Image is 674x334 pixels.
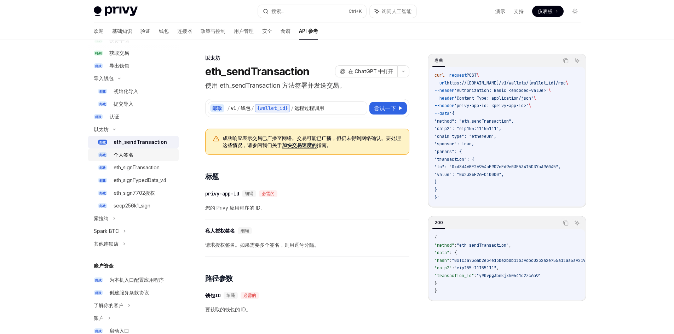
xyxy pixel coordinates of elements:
[299,28,318,34] font: API 参考
[449,258,452,263] span: :
[291,105,294,111] font: /
[112,28,132,34] font: 基础知识
[532,6,564,17] a: 仪表板
[262,28,272,34] font: 安全
[434,118,514,124] span: "method": "eth_sendTransaction",
[94,315,104,321] font: 账户
[88,47,179,59] a: 得到获取交易
[495,8,505,15] a: 演示
[262,23,272,40] a: 安全
[88,161,179,174] a: 邮政eth_signTransaction
[434,149,462,154] span: "params": {
[205,228,235,234] font: 私人授权签名
[434,88,454,93] span: --header
[434,134,496,139] span: "chain_type": "ethereum",
[454,242,457,248] span: :
[205,191,239,197] font: privy-app-id
[454,265,496,271] span: "eip155:11155111"
[457,242,509,248] span: "eth_sendTransaction"
[234,28,254,34] font: 用户管理
[140,23,150,40] a: 验证
[234,23,254,40] a: 用户管理
[434,58,443,63] font: 卷曲
[94,228,119,234] font: Spark BTC
[94,28,104,34] font: 欢迎
[538,8,553,14] font: 仪表板
[94,75,114,81] font: 导入钱包
[159,28,169,34] font: 钱包
[258,5,366,18] button: 搜索...Ctrl+K
[94,302,123,308] font: 了解你的客户
[257,105,288,111] font: {wallet_id}
[94,241,119,247] font: 其他连锁店
[572,218,582,228] button: 询问人工智能
[95,64,102,68] font: 邮政
[348,8,356,14] font: Ctrl
[88,85,179,98] a: 邮政初始化导入
[213,135,220,142] svg: 警告
[95,278,102,282] font: 邮政
[317,142,332,148] font: 指南。
[205,65,310,78] font: eth_sendTransaction
[369,102,407,115] button: 尝试一下
[88,174,179,187] a: 邮政eth_signTypedData_v4
[88,59,179,72] a: 邮政导出钱包
[241,105,250,111] font: 钱包
[434,265,452,271] span: "caip2"
[99,89,106,93] font: 邮政
[88,274,179,286] a: 邮政为本机入口配置应用程序
[99,140,106,144] font: 邮政
[434,80,447,86] span: --url
[534,95,536,101] span: \
[114,139,167,145] font: eth_sendTransaction
[496,265,499,271] span: ,
[114,88,138,94] font: 初始化导入
[177,23,192,40] a: 连接器
[434,141,474,147] span: "sponsor": true,
[99,191,106,195] font: 邮政
[88,187,179,199] a: 邮政eth_sign7702授权
[205,172,219,181] font: 标题
[299,23,318,40] a: API 参考
[88,286,179,299] a: 邮政创建服务条款协议
[434,164,561,170] span: "to": "0xd8dA6BF26964aF9D7eEd9e03E53415D37aA96045",
[434,235,437,240] span: {
[281,28,290,34] font: 食谱
[434,195,439,200] span: }'
[226,293,235,298] font: 细绳
[509,242,511,248] span: ,
[95,115,102,119] font: 邮政
[88,110,179,123] a: 邮政认证
[205,82,346,89] font: 使用 eth_sendTransaction 方法签署并发送交易。
[454,88,548,93] span: 'Authorization: Basic <encoded-value>'
[454,103,529,109] span: 'privy-app-id: <privy-app-id>'
[94,6,138,16] img: 灯光标志
[474,273,477,279] span: :
[114,190,155,196] font: eth_sign7702授权
[99,166,106,170] font: 邮政
[88,199,179,212] a: 邮政secp256k1_sign
[201,28,225,34] font: 政策与控制
[231,105,236,111] font: v1
[434,111,449,116] span: --data
[95,291,102,295] font: 邮政
[566,80,568,86] span: \
[444,72,467,78] span: --request
[205,205,265,211] font: 您的 Privy 应用程序的 ID。
[243,293,256,298] font: 必需的
[294,105,324,111] font: 远程过程调用
[114,164,160,170] font: eth_signTransaction
[201,23,225,40] a: 政策与控制
[434,258,449,263] span: "hash"
[572,56,582,65] button: 询问人工智能
[561,56,570,65] button: 复制代码块中的内容
[251,105,254,111] font: /
[94,23,104,40] a: 欢迎
[529,103,531,109] span: \
[382,8,411,14] font: 询问人工智能
[281,23,290,40] a: 食谱
[205,292,221,299] font: 钱包ID
[434,220,443,225] font: 200
[452,265,454,271] span: :
[99,102,106,106] font: 邮政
